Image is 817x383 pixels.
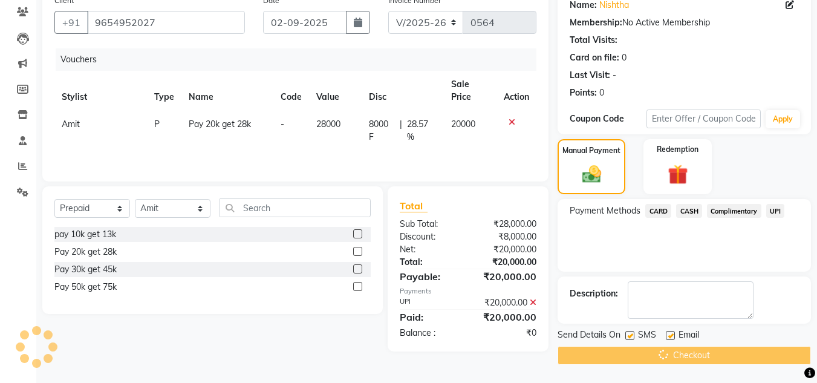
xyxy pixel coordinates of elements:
span: SMS [638,329,656,344]
th: Action [496,71,536,111]
div: Sub Total: [391,218,468,231]
span: | [400,118,402,143]
span: Complimentary [707,204,761,218]
div: ₹20,000.00 [468,269,545,284]
img: _gift.svg [662,162,694,187]
th: Type [147,71,181,111]
span: 28.57 % [407,118,437,143]
div: Total: [391,256,468,269]
input: Search by Name/Mobile/Email/Code [87,11,245,34]
th: Value [309,71,362,111]
span: CARD [645,204,671,218]
div: No Active Membership [570,16,799,29]
button: Apply [766,110,800,128]
div: Last Visit: [570,69,610,82]
th: Code [273,71,309,111]
span: - [281,119,284,129]
td: P [147,111,181,151]
span: Pay 20k get 28k [189,119,251,129]
span: 28000 [316,119,340,129]
div: Discount: [391,231,468,243]
img: _cash.svg [576,163,607,185]
div: Vouchers [56,48,545,71]
div: ₹0 [468,327,545,339]
div: ₹20,000.00 [468,256,545,269]
label: Redemption [657,144,698,155]
span: UPI [766,204,785,218]
div: ₹8,000.00 [468,231,545,243]
div: Pay 50k get 75k [54,281,117,293]
div: Pay 30k get 45k [54,263,117,276]
span: 20000 [451,119,475,129]
div: Membership: [570,16,622,29]
div: pay 10k get 13k [54,228,116,241]
div: 0 [622,51,627,64]
div: Card on file: [570,51,619,64]
th: Name [181,71,273,111]
div: Description: [570,287,618,300]
div: ₹20,000.00 [468,310,545,324]
div: Paid: [391,310,468,324]
div: Balance : [391,327,468,339]
span: Amit [62,119,80,129]
span: Total [400,200,428,212]
input: Search [220,198,371,217]
div: Net: [391,243,468,256]
div: Total Visits: [570,34,617,47]
div: Payable: [391,269,468,284]
span: Payment Methods [570,205,640,217]
div: ₹20,000.00 [468,296,545,309]
span: 8000 F [369,118,395,143]
th: Sale Price [444,71,496,111]
div: Points: [570,87,597,99]
span: Send Details On [558,329,620,344]
span: CASH [676,204,702,218]
div: Pay 20k get 28k [54,246,117,258]
input: Enter Offer / Coupon Code [646,110,761,128]
div: 0 [599,87,604,99]
span: Email [679,329,699,344]
div: ₹28,000.00 [468,218,545,231]
div: Payments [400,286,536,296]
div: - [613,69,616,82]
button: +91 [54,11,88,34]
th: Disc [362,71,444,111]
div: UPI [391,296,468,309]
div: Coupon Code [570,113,646,125]
div: ₹20,000.00 [468,243,545,256]
th: Stylist [54,71,147,111]
label: Manual Payment [562,145,620,156]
